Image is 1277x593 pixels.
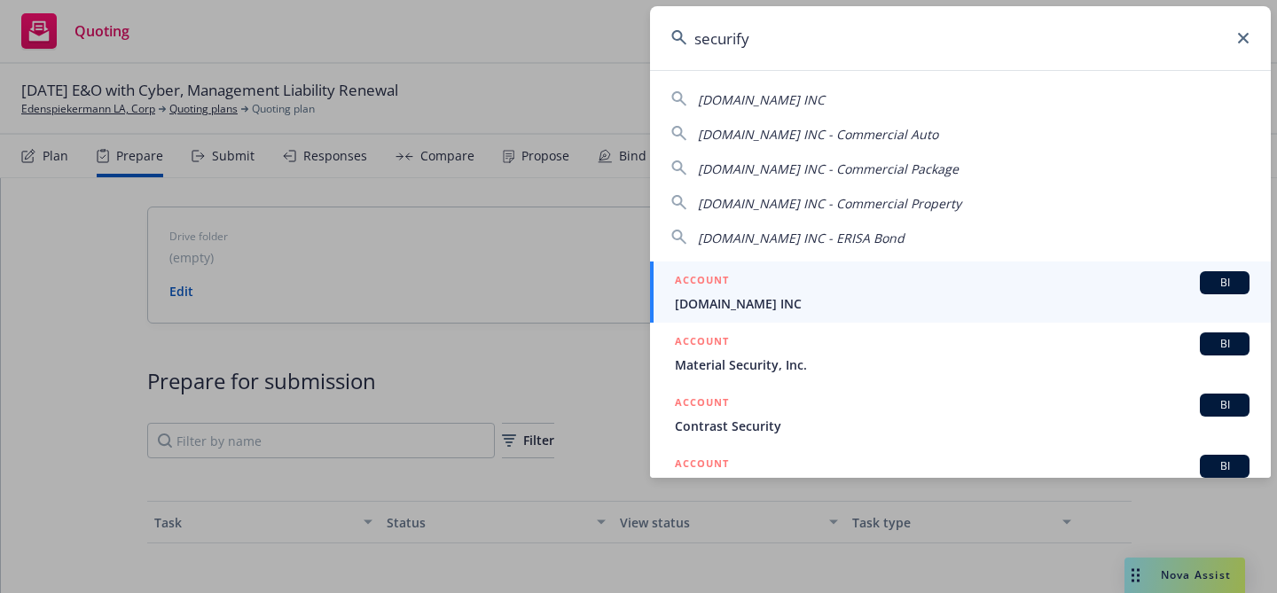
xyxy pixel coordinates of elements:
h5: ACCOUNT [675,455,729,476]
a: ACCOUNTBIContrast Security [650,384,1271,445]
span: [DOMAIN_NAME] INC - ERISA Bond [698,230,905,246]
span: BI [1207,336,1242,352]
span: BI [1207,275,1242,291]
span: [DOMAIN_NAME] INC - Commercial Auto [698,126,938,143]
a: ACCOUNTBI[DOMAIN_NAME] INC [650,261,1271,323]
input: Search... [650,6,1271,70]
span: [DOMAIN_NAME] INC - Commercial Property [698,195,961,212]
span: [DOMAIN_NAME] INC [698,91,825,108]
span: Material Security, Inc. [675,355,1250,374]
a: ACCOUNTBI [650,445,1271,506]
h5: ACCOUNT [675,332,729,354]
h5: ACCOUNT [675,394,729,415]
span: [DOMAIN_NAME] INC - Commercial Package [698,160,959,177]
span: [DOMAIN_NAME] INC [675,294,1250,313]
span: BI [1207,458,1242,474]
a: ACCOUNTBIMaterial Security, Inc. [650,323,1271,384]
h5: ACCOUNT [675,271,729,293]
span: Contrast Security [675,417,1250,435]
span: BI [1207,397,1242,413]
